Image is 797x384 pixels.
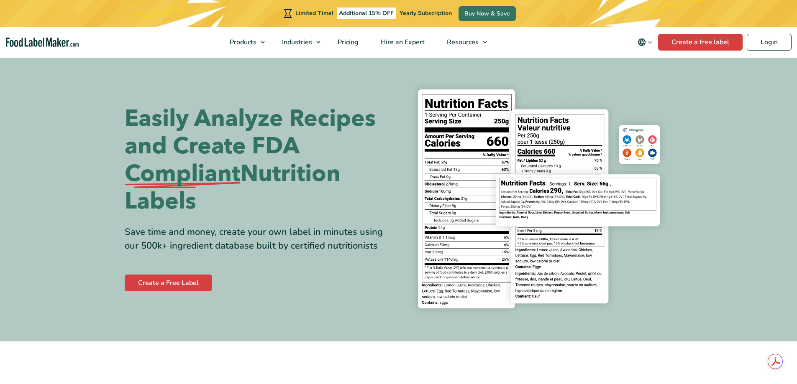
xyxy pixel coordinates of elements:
[370,27,434,58] a: Hire an Expert
[436,27,491,58] a: Resources
[444,38,479,47] span: Resources
[658,34,743,51] a: Create a free label
[125,275,212,291] a: Create a Free Label
[295,9,333,17] span: Limited Time!
[400,9,452,17] span: Yearly Subscription
[337,8,396,19] span: Additional 15% OFF
[747,34,792,51] a: Login
[271,27,325,58] a: Industries
[219,27,269,58] a: Products
[125,105,392,215] h1: Easily Analyze Recipes and Create FDA Nutrition Labels
[279,38,313,47] span: Industries
[125,225,392,253] div: Save time and money, create your own label in minutes using our 500k+ ingredient database built b...
[327,27,368,58] a: Pricing
[378,38,425,47] span: Hire an Expert
[459,6,516,21] a: Buy Now & Save
[227,38,257,47] span: Products
[632,34,658,51] button: Change language
[335,38,359,47] span: Pricing
[6,38,79,47] a: Food Label Maker homepage
[125,160,240,188] span: Compliant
